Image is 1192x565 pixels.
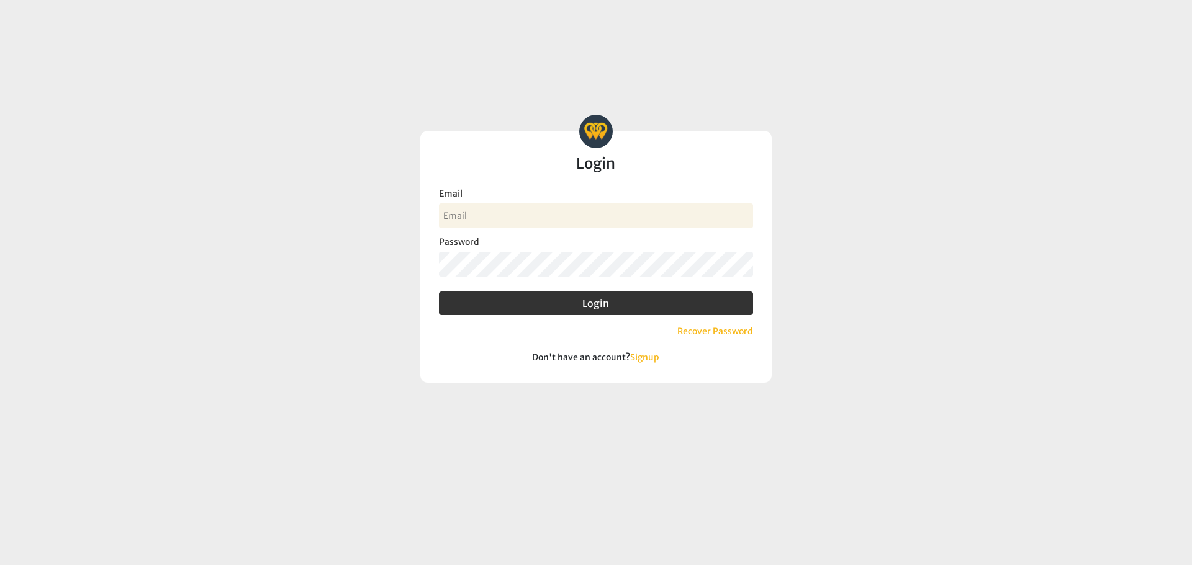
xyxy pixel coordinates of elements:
[677,325,753,339] button: Recover Password
[630,352,659,363] a: Signup
[439,291,753,315] button: Login
[439,187,753,200] label: Email
[439,235,753,249] label: Password
[439,352,753,364] p: Don't have an account?
[439,203,753,228] input: Email
[439,156,753,172] h2: Login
